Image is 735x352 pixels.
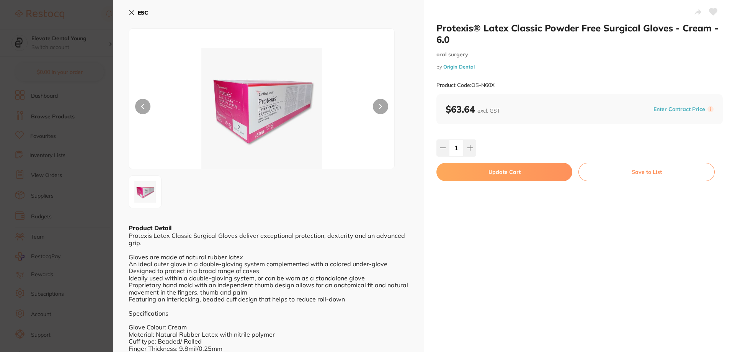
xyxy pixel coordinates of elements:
span: excl. GST [477,107,500,114]
h2: Protexis® Latex Classic Powder Free Surgical Gloves - Cream - 6.0 [436,22,723,45]
label: i [707,106,714,112]
button: Enter Contract Price [651,106,707,113]
button: Update Cart [436,163,572,181]
small: Product Code: OS-N60X [436,82,495,88]
img: b3MtbjcweC1qcGc [131,178,159,206]
img: b3MtbjcweC1qcGc [182,48,341,169]
b: Product Detail [129,224,171,232]
button: ESC [129,6,148,19]
a: Origin Dental [443,64,475,70]
small: oral surgery [436,51,723,58]
b: $63.64 [446,103,500,115]
b: ESC [138,9,148,16]
button: Save to List [578,163,715,181]
small: by [436,64,723,70]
